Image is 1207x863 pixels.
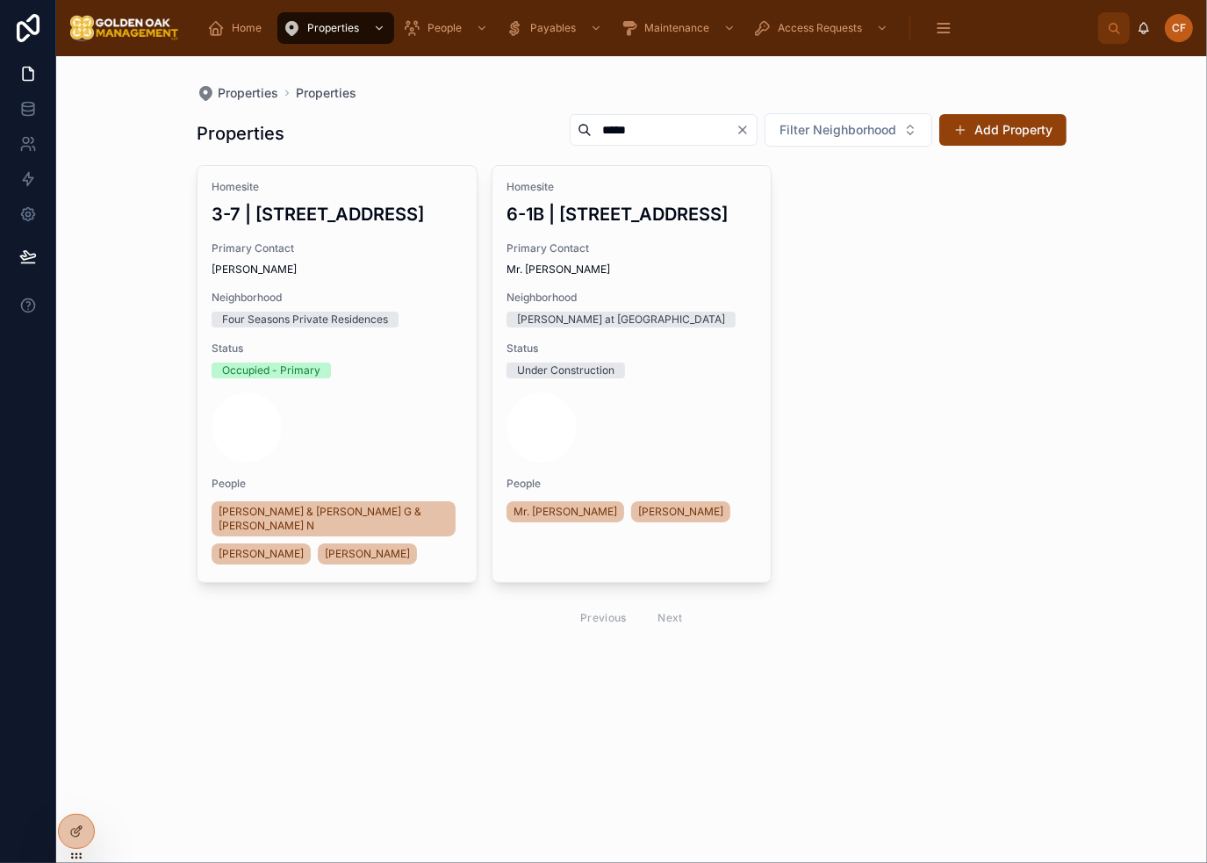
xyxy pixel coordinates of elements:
[765,113,932,147] button: Select Button
[212,291,463,305] span: Neighborhood
[780,121,896,139] span: Filter Neighborhood
[778,21,862,35] span: Access Requests
[219,505,449,533] span: [PERSON_NAME] & [PERSON_NAME] G & [PERSON_NAME] N
[736,123,757,137] button: Clear
[212,201,463,227] h3: 3-7 | [STREET_ADDRESS]
[507,291,758,305] span: Neighborhood
[530,21,576,35] span: Payables
[517,312,725,327] div: [PERSON_NAME] at [GEOGRAPHIC_DATA]
[507,262,758,277] span: Mr. [PERSON_NAME]
[197,84,278,102] a: Properties
[507,342,758,356] span: Status
[507,501,624,522] a: Mr. [PERSON_NAME]
[232,21,262,35] span: Home
[202,12,274,44] a: Home
[222,363,320,378] div: Occupied - Primary
[507,477,758,491] span: People
[1172,21,1186,35] span: CF
[507,180,758,194] span: Homesite
[212,241,463,255] span: Primary Contact
[212,543,311,565] a: [PERSON_NAME]
[212,342,463,356] span: Status
[517,363,614,378] div: Under Construction
[212,477,463,491] span: People
[193,9,1098,47] div: scrollable content
[644,21,709,35] span: Maintenance
[212,180,463,194] span: Homesite
[218,84,278,102] span: Properties
[197,165,478,583] a: Homesite3-7 | [STREET_ADDRESS]Primary Contact[PERSON_NAME]NeighborhoodFour Seasons Private Reside...
[500,12,611,44] a: Payables
[514,505,617,519] span: Mr. [PERSON_NAME]
[212,262,463,277] span: [PERSON_NAME]
[70,14,179,42] img: App logo
[398,12,497,44] a: People
[212,501,456,536] a: [PERSON_NAME] & [PERSON_NAME] G & [PERSON_NAME] N
[277,12,394,44] a: Properties
[296,84,356,102] a: Properties
[638,505,723,519] span: [PERSON_NAME]
[939,114,1067,146] button: Add Property
[748,12,897,44] a: Access Requests
[307,21,359,35] span: Properties
[318,543,417,565] a: [PERSON_NAME]
[492,165,772,583] a: Homesite6-1B | [STREET_ADDRESS]Primary ContactMr. [PERSON_NAME]Neighborhood[PERSON_NAME] at [GEOG...
[222,312,388,327] div: Four Seasons Private Residences
[614,12,744,44] a: Maintenance
[507,241,758,255] span: Primary Contact
[427,21,462,35] span: People
[631,501,730,522] a: [PERSON_NAME]
[325,547,410,561] span: [PERSON_NAME]
[507,201,758,227] h3: 6-1B | [STREET_ADDRESS]
[219,547,304,561] span: [PERSON_NAME]
[197,121,284,146] h1: Properties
